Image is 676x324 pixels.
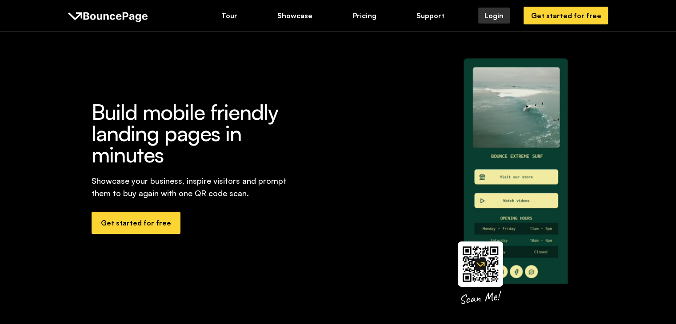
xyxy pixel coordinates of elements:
div: Get started for free [531,11,601,20]
a: Login [478,8,510,24]
div: Showcase your business, inspire visitors and prompt them to buy again with one QR code scan. [92,174,302,199]
a: Tour [215,8,244,24]
h1: Build mobile friendly landing pages in minutes [92,101,302,165]
div: Login [484,11,504,20]
a: Get started for free [92,212,180,234]
div: Showcase [277,11,312,20]
div: Get started for free [101,218,171,228]
a: Get started for free [524,7,608,24]
div: Scan Me! [458,288,500,308]
a: Pricing [346,8,382,24]
div: Pricing [352,11,376,20]
div: Support [416,11,444,20]
a: Showcase [271,8,319,24]
a: Support [410,8,451,24]
div: Tour [221,11,237,20]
